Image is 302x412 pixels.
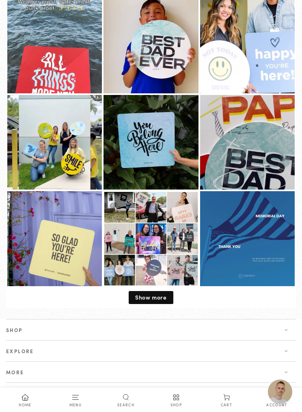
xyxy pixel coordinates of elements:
[221,403,232,407] span: Cart
[6,328,23,334] p: Shop
[6,349,34,355] p: Explore
[200,191,295,286] img: https://widget-static.onecommerce.io/widget_source_media/8/2/8/QEcACSRvna9m0g/42037c06-0ec2-11f0-...
[7,95,102,190] img: https://widget-static.onecommerce.io/widget_source_media/8/2/8/QEcACSRvna9m0g/42037c06-0ec2-11f0-...
[135,293,166,301] span: Show more
[252,393,302,407] a: Account
[69,403,82,407] span: Menu
[6,383,296,403] summary: Exclusive benefits
[151,393,201,407] a: Shop
[19,403,31,407] span: Home
[6,370,24,376] p: More
[6,341,296,361] summary: Explore
[170,403,182,407] span: Shop
[268,380,292,404] div: Open chat
[6,362,296,382] summary: More
[266,403,287,407] span: Account
[7,191,102,286] img: https://widget-static.onecommerce.io/widget_source_media/8/2/8/QEcACSRvna9m0g/42037c06-0ec2-11f0-...
[200,95,295,190] img: https://widget-static.onecommerce.io/widget_source_media/8/2/8/QEcACSRvna9m0g/42037c06-0ec2-11f0-...
[6,319,296,340] summary: Shop
[104,191,198,286] img: https://widget-static.onecommerce.io/widget_source_media/8/2/8/QEcACSRvna9m0g/42037c06-0ec2-11f0-...
[117,403,134,407] span: Search
[104,95,198,190] img: https://widget-static.onecommerce.io/widget_source_media/8/2/8/QEcACSRvna9m0g/42037c06-0ec2-11f0-...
